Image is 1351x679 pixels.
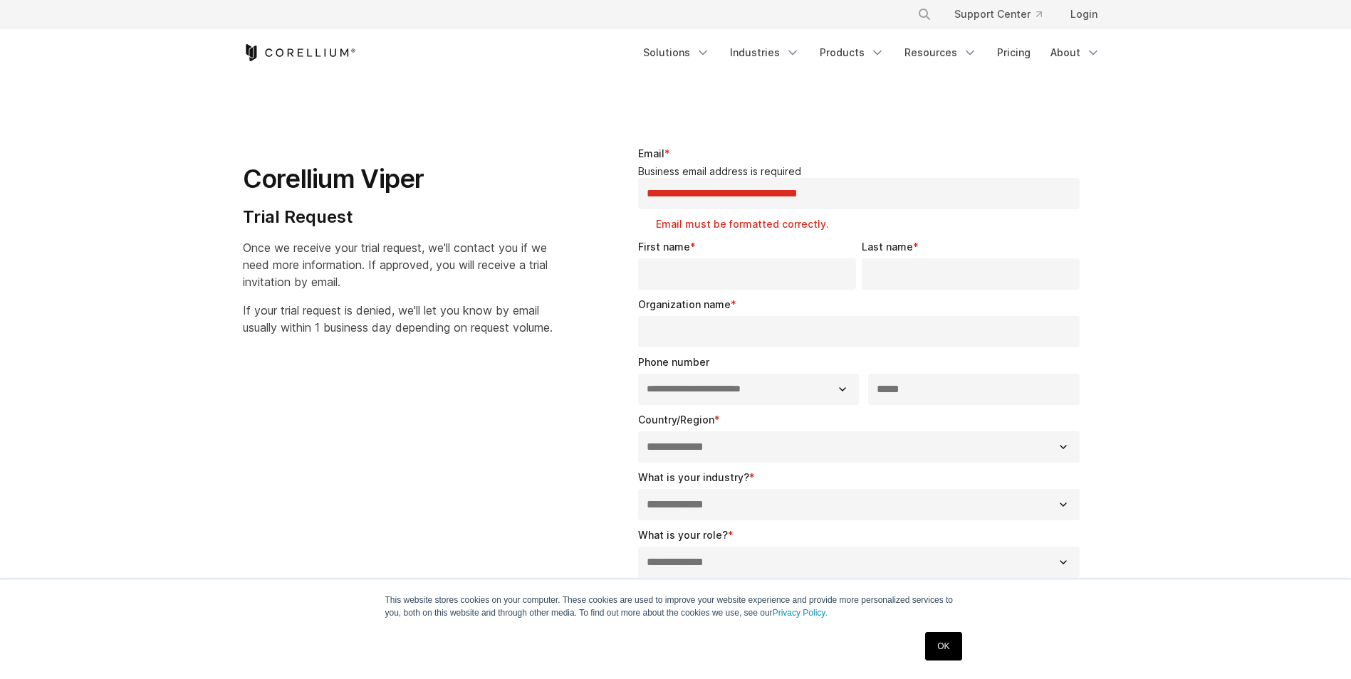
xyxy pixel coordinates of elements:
a: Industries [721,40,808,65]
a: Privacy Policy. [773,608,828,618]
button: Search [912,1,937,27]
a: About [1042,40,1109,65]
a: Products [811,40,893,65]
span: Country/Region [638,414,714,426]
a: Corellium Home [243,44,356,61]
span: Organization name [638,298,731,310]
a: Solutions [635,40,719,65]
span: First name [638,241,690,253]
span: Phone number [638,356,709,368]
span: What is your role? [638,529,728,541]
p: This website stores cookies on your computer. These cookies are used to improve your website expe... [385,594,966,619]
a: Support Center [943,1,1053,27]
a: Pricing [989,40,1039,65]
span: Email [638,147,664,159]
span: What is your industry? [638,471,749,483]
span: Once we receive your trial request, we'll contact you if we need more information. If approved, y... [243,241,548,289]
a: OK [925,632,961,660]
legend: Business email address is required [638,165,1086,178]
a: Login [1059,1,1109,27]
a: Resources [896,40,986,65]
div: Navigation Menu [635,40,1109,65]
span: If your trial request is denied, we'll let you know by email usually within 1 business day depend... [243,303,553,335]
div: Navigation Menu [900,1,1109,27]
label: Email must be formatted correctly. [656,217,1086,231]
h1: Corellium Viper [243,163,553,195]
h4: Trial Request [243,206,553,228]
span: Last name [862,241,913,253]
